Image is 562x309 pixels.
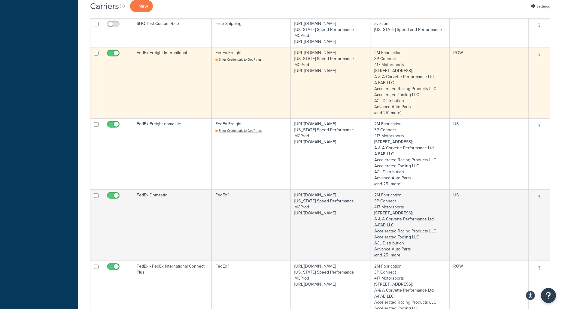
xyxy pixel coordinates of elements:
td: FedEx Freight international [133,47,212,118]
button: Open Resource Center [541,288,556,303]
td: 2M Fabrication 3P Connect 417 Motorsports [STREET_ADDRESS]; A & A Corvette Performance Ltd. A-FAB... [371,47,450,118]
a: Enter Credentials to Get Rates [215,57,262,62]
td: ROW [450,47,529,118]
td: FedEx Freight [212,118,290,189]
td: [URL][DOMAIN_NAME] [US_STATE] Speed Performance MCProd [URL][DOMAIN_NAME] [291,18,371,47]
td: SHQ Test Custom Rate [133,18,212,47]
td: FedEx Domestic [133,189,212,261]
td: Free Shipping [212,18,290,47]
span: Enter Credentials to Get Rates [219,128,262,133]
a: Settings [531,2,550,11]
a: Enter Credentials to Get Rates [215,128,262,133]
td: [URL][DOMAIN_NAME] [US_STATE] Speed Performance MCProd [URL][DOMAIN_NAME] [291,118,371,189]
td: 2M Fabrication 3P Connect 417 Motorsports [STREET_ADDRESS]; A & A Corvette Performance Ltd. A-FAB... [371,189,450,261]
td: FedEx Freight domestic [133,118,212,189]
td: FedEx® [212,189,290,261]
td: US [450,189,529,261]
h1: Carriers [90,0,119,12]
td: [URL][DOMAIN_NAME] [US_STATE] Speed Performance MCProd [URL][DOMAIN_NAME] [291,47,371,118]
td: [URL][DOMAIN_NAME] [US_STATE] Speed Performance MCProd [URL][DOMAIN_NAME] [291,189,371,261]
span: Enter Credentials to Get Rates [219,57,262,62]
td: aviation [US_STATE] Speed and Performance [371,18,450,47]
td: US [450,118,529,189]
td: FedEx Freight [212,47,290,118]
td: 2M Fabrication 3P Connect 417 Motorsports [STREET_ADDRESS]; A & A Corvette Performance Ltd. A-FAB... [371,118,450,189]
